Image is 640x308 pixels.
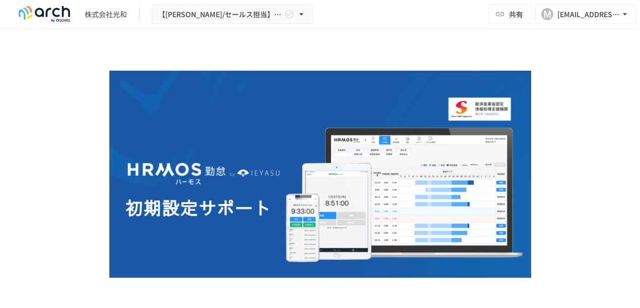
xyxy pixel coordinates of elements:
[158,8,282,21] span: 【[PERSON_NAME]/セールス担当】株式会社[PERSON_NAME]_初期設定サポート
[152,5,313,24] button: 【[PERSON_NAME]/セールス担当】株式会社[PERSON_NAME]_初期設定サポート
[85,9,127,20] div: 株式会社光和
[109,71,531,278] img: GdztLVQAPnGLORo409ZpmnRQckwtTrMz8aHIKJZF2AQ
[535,4,636,24] button: M[EMAIL_ADDRESS][DOMAIN_NAME]
[557,8,620,21] div: [EMAIL_ADDRESS][DOMAIN_NAME]
[541,8,553,20] div: M
[12,6,77,22] img: logo-default@2x-9cf2c760.svg
[509,9,523,20] span: 共有
[489,4,531,24] button: 共有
